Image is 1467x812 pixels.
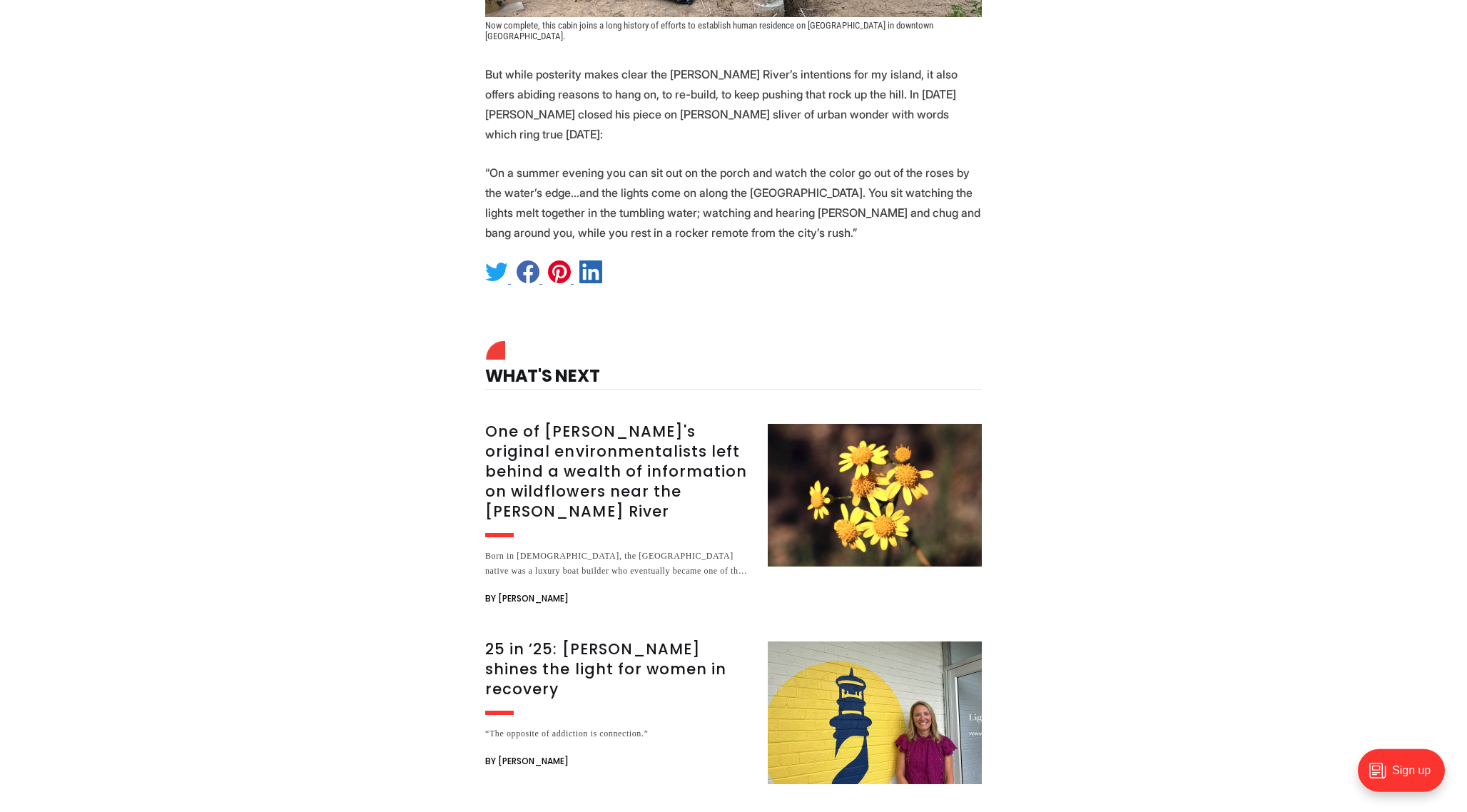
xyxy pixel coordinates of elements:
img: One of Richmond's original environmentalists left behind a wealth of information on wildflowers n... [768,424,982,567]
p: But while posterity makes clear the [PERSON_NAME] River’s intentions for my island, it also offer... [485,64,982,144]
span: By [PERSON_NAME] [485,590,569,607]
div: “The opposite of addiction is connection.” [485,726,751,741]
p: “On a summer evening you can sit out on the porch and watch the color go out of the roses by the ... [485,163,982,243]
h3: 25 in ’25: [PERSON_NAME] shines the light for women in recovery [485,639,751,699]
span: By [PERSON_NAME] [485,753,569,770]
a: 25 in ’25: [PERSON_NAME] shines the light for women in recovery “The opposite of addiction is con... [485,641,982,784]
div: Born in [DEMOGRAPHIC_DATA], the [GEOGRAPHIC_DATA] native was a luxury boat builder who eventually... [485,549,751,579]
a: One of [PERSON_NAME]'s original environmentalists left behind a wealth of information on wildflow... [485,424,982,607]
h3: One of [PERSON_NAME]'s original environmentalists left behind a wealth of information on wildflow... [485,422,751,522]
h4: What's Next [485,345,982,390]
span: Now complete, this cabin joins a long history of efforts to establish human residence on [GEOGRAP... [485,20,935,41]
iframe: portal-trigger [1346,742,1467,812]
img: 25 in ’25: Emily DuBose shines the light for women in recovery [768,641,982,784]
